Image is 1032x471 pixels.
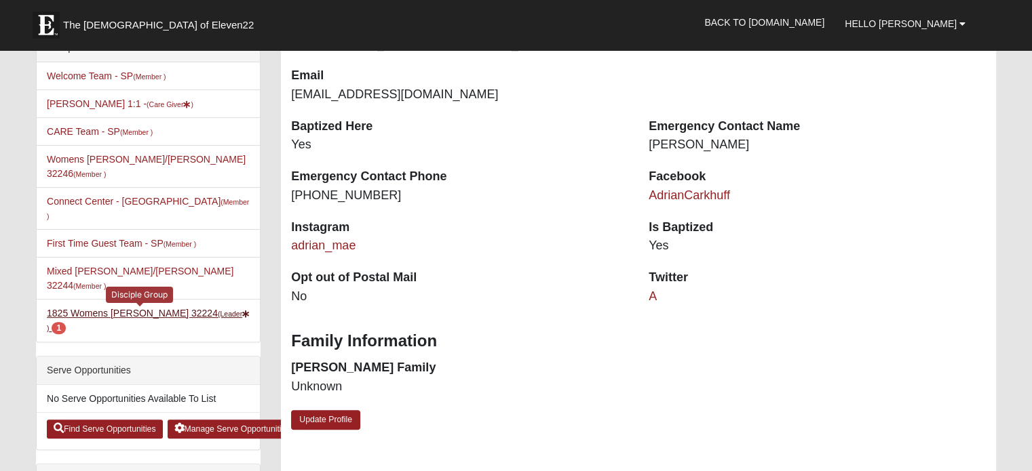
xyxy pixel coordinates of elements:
dt: Opt out of Postal Mail [291,269,628,287]
a: Hello [PERSON_NAME] [835,7,976,41]
h3: Family Information [291,331,986,351]
dt: Twitter [649,269,986,287]
dt: Emergency Contact Name [649,118,986,136]
img: Eleven22 logo [33,12,60,39]
a: Welcome Team - SP(Member ) [47,70,166,81]
dd: [EMAIL_ADDRESS][DOMAIN_NAME] [291,86,628,104]
a: Manage Serve Opportunities [168,419,297,438]
a: CARE Team - SP(Member ) [47,126,153,137]
a: Back to [DOMAIN_NAME] [694,5,835,39]
dt: Baptized Here [291,118,628,136]
dt: Instagram [291,219,628,237]
small: (Member ) [73,282,106,290]
a: [PERSON_NAME] 1:1 -(Care Giver) [47,98,193,109]
dd: Yes [649,237,986,255]
a: 1825 Womens [PERSON_NAME] 32224(Leader) 1 [47,308,250,333]
dt: Facebook [649,168,986,186]
dt: Emergency Contact Phone [291,168,628,186]
small: (Member ) [164,240,196,248]
dt: [PERSON_NAME] Family [291,359,628,377]
dt: Email [291,67,628,85]
a: Womens [PERSON_NAME]/[PERSON_NAME] 32246(Member ) [47,154,246,179]
li: No Serve Opportunities Available To List [37,385,260,413]
span: The [DEMOGRAPHIC_DATA] of Eleven22 [63,18,254,32]
a: adrian_mae [291,239,356,252]
span: number of pending members [52,322,66,334]
small: (Member ) [73,170,106,178]
dd: Unknown [291,378,628,396]
a: First Time Guest Team - SP(Member ) [47,238,196,249]
a: The [DEMOGRAPHIC_DATA] of Eleven22 [26,5,297,39]
a: Update Profile [291,410,360,430]
small: (Member ) [133,73,166,81]
small: (Care Giver ) [147,100,193,108]
div: Disciple Group [106,287,173,302]
a: A [649,289,657,303]
a: Find Serve Opportunities [47,419,163,438]
a: Connect Center - [GEOGRAPHIC_DATA](Member ) [47,196,249,221]
span: Hello [PERSON_NAME] [845,18,957,29]
small: (Member ) [120,128,153,136]
dt: Is Baptized [649,219,986,237]
dd: No [291,288,628,306]
dd: [PHONE_NUMBER] [291,187,628,205]
dd: [PERSON_NAME] [649,136,986,154]
a: AdrianCarkhuff [649,188,730,202]
dd: Yes [291,136,628,154]
a: Mixed [PERSON_NAME]/[PERSON_NAME] 32244(Member ) [47,266,233,291]
div: Serve Opportunities [37,356,260,385]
